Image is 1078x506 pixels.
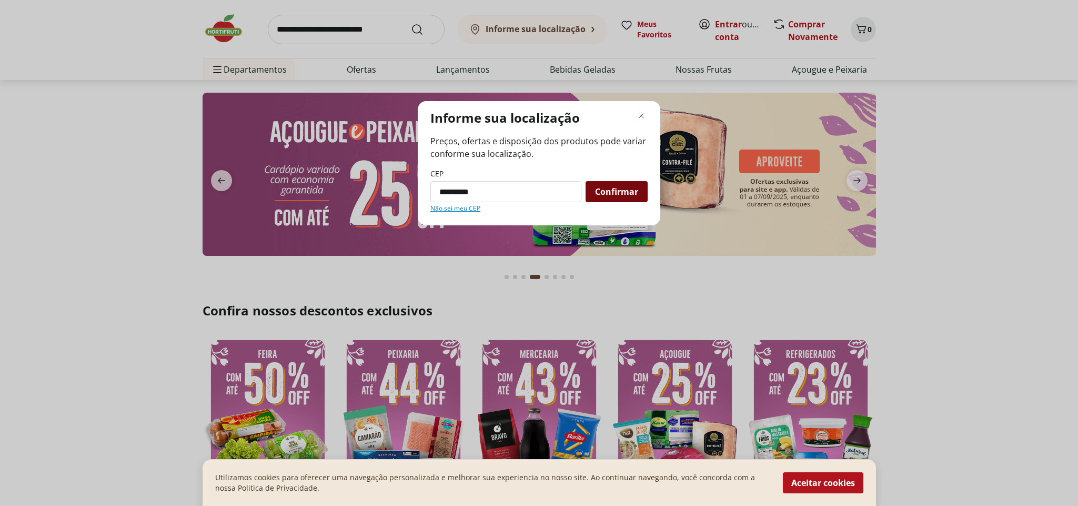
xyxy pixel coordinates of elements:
[595,187,638,196] span: Confirmar
[430,135,648,160] span: Preços, ofertas e disposição dos produtos pode variar conforme sua localização.
[635,110,648,122] button: Fechar modal de regionalização
[418,101,660,225] div: Modal de regionalização
[430,168,444,179] label: CEP
[215,472,770,493] p: Utilizamos cookies para oferecer uma navegação personalizada e melhorar sua experiencia no nosso ...
[783,472,863,493] button: Aceitar cookies
[586,181,648,202] button: Confirmar
[430,110,580,126] p: Informe sua localização
[430,204,480,213] a: Não sei meu CEP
